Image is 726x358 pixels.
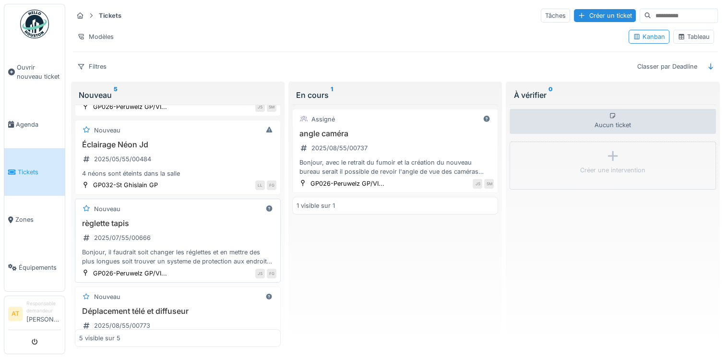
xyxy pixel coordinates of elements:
[4,148,65,196] a: Tickets
[79,248,276,266] div: Bonjour, il faudrait soit changer les réglettes et en mettre des plus longues soit trouver un sys...
[513,89,712,101] div: À vérifier
[510,109,715,134] div: Aucun ticket
[4,101,65,148] a: Agenda
[297,201,335,210] div: 1 visible sur 1
[20,10,49,38] img: Badge_color-CXgf-gQk.svg
[267,269,276,278] div: FG
[94,321,150,330] div: 2025/08/55/00773
[255,269,265,278] div: JS
[26,300,61,315] div: Responsable demandeur
[4,196,65,243] a: Zones
[297,158,494,176] div: Bonjour, avec le retrait du fumoir et la création du nouveau bureau serait il possible de revoir ...
[79,89,277,101] div: Nouveau
[548,89,552,101] sup: 0
[633,60,702,73] div: Classer par Deadline
[16,120,61,129] span: Agenda
[79,219,276,228] h3: règlette tapis
[93,269,167,278] div: GP026-Peruwelz GP/VI...
[93,180,158,190] div: GP032-St Ghislain GP
[255,102,265,112] div: JS
[19,263,61,272] span: Équipements
[267,102,276,112] div: SM
[18,167,61,177] span: Tickets
[331,89,333,101] sup: 1
[94,233,151,242] div: 2025/07/55/00666
[26,300,61,328] li: [PERSON_NAME]
[4,244,65,291] a: Équipements
[94,292,120,301] div: Nouveau
[484,179,494,189] div: SM
[255,180,265,190] div: LL
[79,334,120,343] div: 5 visible sur 5
[4,44,65,101] a: Ouvrir nouveau ticket
[473,179,482,189] div: JS
[15,215,61,224] span: Zones
[79,140,276,149] h3: Éclairage Néon Jd
[95,11,125,20] strong: Tickets
[114,89,118,101] sup: 5
[311,143,368,153] div: 2025/08/55/00737
[541,9,570,23] div: Tâches
[73,30,118,44] div: Modèles
[94,204,120,214] div: Nouveau
[79,169,276,178] div: 4 néons sont éteints dans la salle
[633,32,665,41] div: Kanban
[574,9,636,22] div: Créer un ticket
[8,307,23,321] li: AT
[93,102,167,111] div: GP026-Peruwelz GP/VI...
[17,63,61,81] span: Ouvrir nouveau ticket
[580,166,645,175] div: Créer une intervention
[311,115,335,124] div: Assigné
[297,129,494,138] h3: angle caméra
[267,180,276,190] div: FG
[73,60,111,73] div: Filtres
[94,155,151,164] div: 2025/05/55/00484
[310,179,384,188] div: GP026-Peruwelz GP/VI...
[8,300,61,330] a: AT Responsable demandeur[PERSON_NAME]
[79,307,276,316] h3: Déplacement télé et diffuseur
[94,126,120,135] div: Nouveau
[678,32,710,41] div: Tableau
[296,89,494,101] div: En cours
